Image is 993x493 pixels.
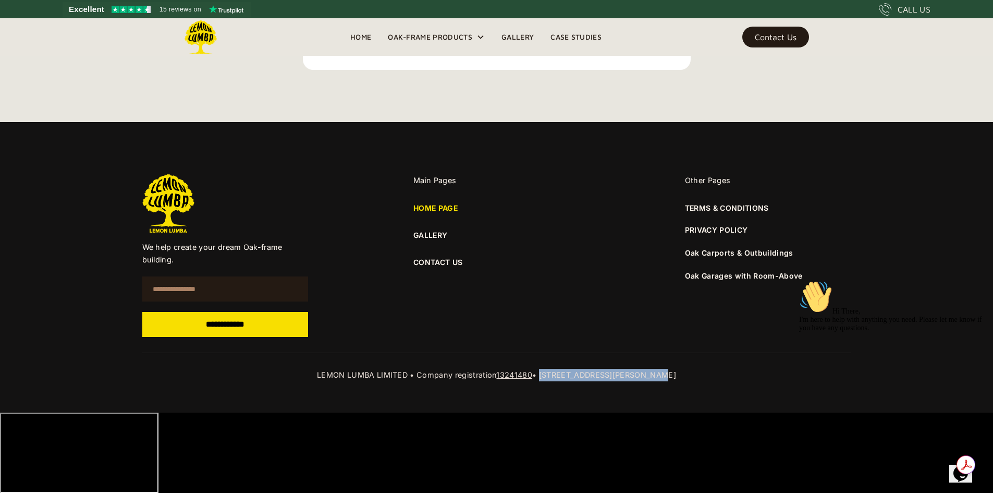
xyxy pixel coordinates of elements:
[4,31,187,56] span: Hi There, I'm here to help with anything you need. Please let me know if you have any questions.
[142,276,309,337] form: Email Form
[4,4,192,56] div: 👋Hi There,I'm here to help with anything you need. Please let me know if you have any questions.
[493,29,542,45] a: Gallery
[542,29,610,45] a: Case Studies
[685,174,851,187] div: Other Pages
[63,2,251,17] a: See Lemon Lumba reviews on Trustpilot
[413,257,580,268] a: CONTACT US
[4,4,38,38] img: :wave:
[795,276,983,446] iframe: chat widget
[742,27,809,47] a: Contact Us
[685,202,769,214] a: TERMS & CONDITIONS
[413,202,458,214] a: HOME PAGE
[379,18,493,56] div: Oak-Frame Products
[413,174,580,187] div: Main Pages
[949,451,983,483] iframe: chat widget
[755,33,796,41] div: Contact Us
[898,3,930,16] div: CALL US
[209,5,243,14] img: Trustpilot logo
[69,3,104,16] span: Excellent
[142,369,851,381] div: LEMON LUMBA LIMITED • Company registration • [STREET_ADDRESS][PERSON_NAME]
[496,370,532,379] tcxspan: Call 13241480 via 3CX
[685,248,793,257] a: Oak Carports & Outbuildings
[388,31,472,43] div: Oak-Frame Products
[413,230,580,241] a: GALLERY
[685,224,747,236] a: PRIVACY POLICY
[342,29,379,45] a: Home
[685,271,803,280] a: Oak Garages with Room-Above
[142,241,309,266] p: We help create your dream Oak-frame building.
[112,6,151,13] img: Trustpilot 4.5 stars
[879,3,930,16] a: CALL US
[160,3,201,16] span: 15 reviews on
